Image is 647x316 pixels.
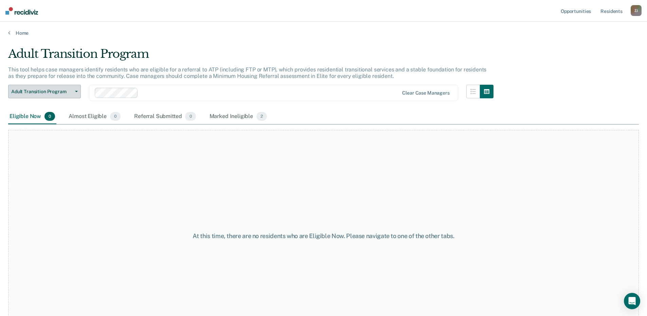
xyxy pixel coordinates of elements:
[5,7,38,15] img: Recidiviz
[67,109,122,124] div: Almost Eligible0
[166,232,481,240] div: At this time, there are no residents who are Eligible Now. Please navigate to one of the other tabs.
[185,112,196,121] span: 0
[110,112,121,121] span: 0
[11,89,72,95] span: Adult Transition Program
[8,66,486,79] p: This tool helps case managers identify residents who are eligible for a referral to ATP (includin...
[208,109,269,124] div: Marked Ineligible2
[8,47,493,66] div: Adult Transition Program
[8,109,56,124] div: Eligible Now0
[624,293,640,309] div: Open Intercom Messenger
[256,112,267,121] span: 2
[8,30,639,36] a: Home
[631,5,642,16] div: Z J
[402,90,449,96] div: Clear case managers
[631,5,642,16] button: ZJ
[8,85,81,98] button: Adult Transition Program
[133,109,197,124] div: Referral Submitted0
[44,112,55,121] span: 0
